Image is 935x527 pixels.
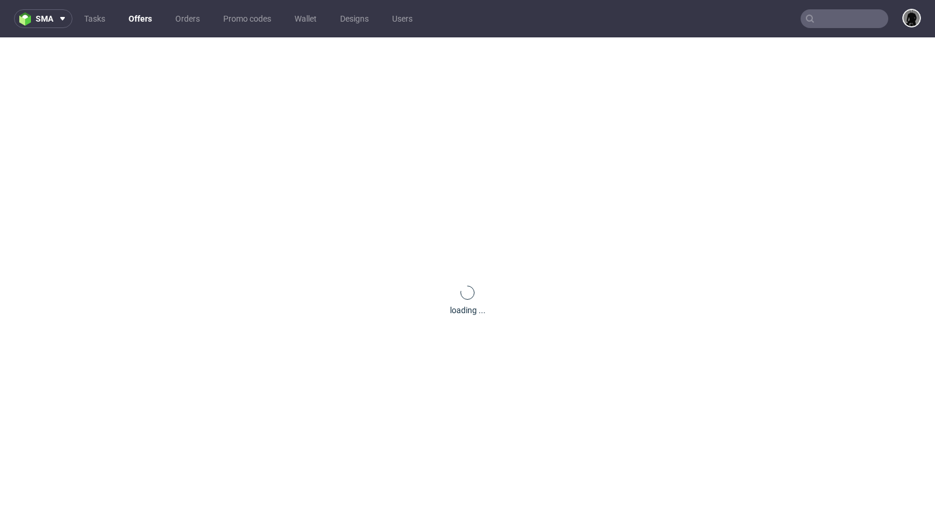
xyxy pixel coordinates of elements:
img: logo [19,12,36,26]
a: Promo codes [216,9,278,28]
button: sma [14,9,72,28]
span: sma [36,15,53,23]
a: Wallet [288,9,324,28]
a: Orders [168,9,207,28]
a: Users [385,9,420,28]
img: Dawid Urbanowicz [903,10,920,26]
a: Tasks [77,9,112,28]
a: Offers [122,9,159,28]
a: Designs [333,9,376,28]
div: loading ... [450,304,486,316]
